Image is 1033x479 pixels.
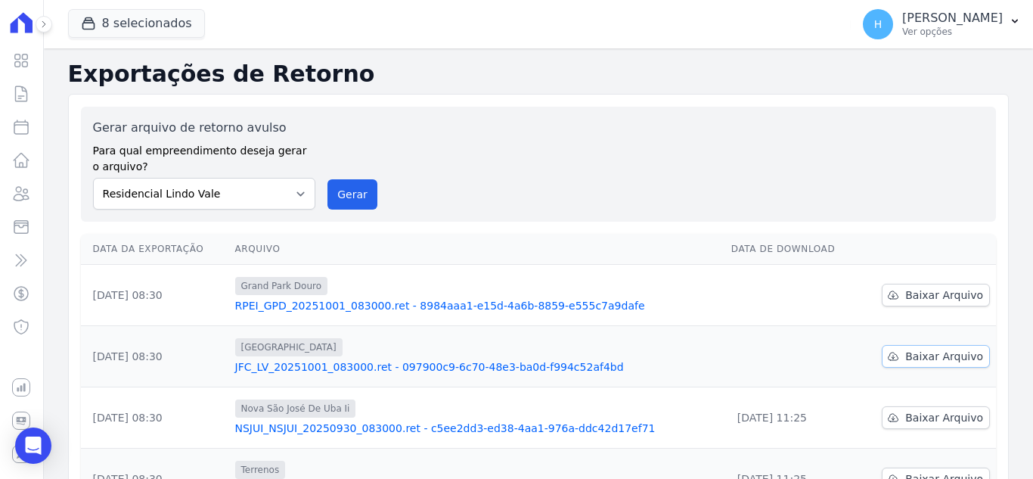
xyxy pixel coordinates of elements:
[235,400,356,418] span: Nova São José De Uba Ii
[81,326,229,387] td: [DATE] 08:30
[725,387,858,449] td: [DATE] 11:25
[882,406,990,429] a: Baixar Arquivo
[235,359,719,375] a: JFC_LV_20251001_083000.ret - 097900c9-6c70-48e3-ba0d-f994c52af4bd
[235,298,719,313] a: RPEI_GPD_20251001_083000.ret - 8984aaa1-e15d-4a6b-8859-e555c7a9dafe
[235,338,343,356] span: [GEOGRAPHIC_DATA]
[93,137,316,175] label: Para qual empreendimento deseja gerar o arquivo?
[235,461,286,479] span: Terrenos
[235,421,719,436] a: NSJUI_NSJUI_20250930_083000.ret - c5ee2dd3-ed38-4aa1-976a-ddc42d17ef71
[725,234,858,265] th: Data de Download
[15,428,51,464] div: Open Intercom Messenger
[81,234,229,265] th: Data da Exportação
[68,9,205,38] button: 8 selecionados
[235,277,328,295] span: Grand Park Douro
[874,19,883,30] span: H
[81,387,229,449] td: [DATE] 08:30
[93,119,316,137] label: Gerar arquivo de retorno avulso
[905,410,983,425] span: Baixar Arquivo
[81,265,229,326] td: [DATE] 08:30
[902,26,1003,38] p: Ver opções
[905,349,983,364] span: Baixar Arquivo
[882,284,990,306] a: Baixar Arquivo
[229,234,725,265] th: Arquivo
[905,288,983,303] span: Baixar Arquivo
[68,61,1009,88] h2: Exportações de Retorno
[882,345,990,368] a: Baixar Arquivo
[902,11,1003,26] p: [PERSON_NAME]
[327,179,377,210] button: Gerar
[851,3,1033,45] button: H [PERSON_NAME] Ver opções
